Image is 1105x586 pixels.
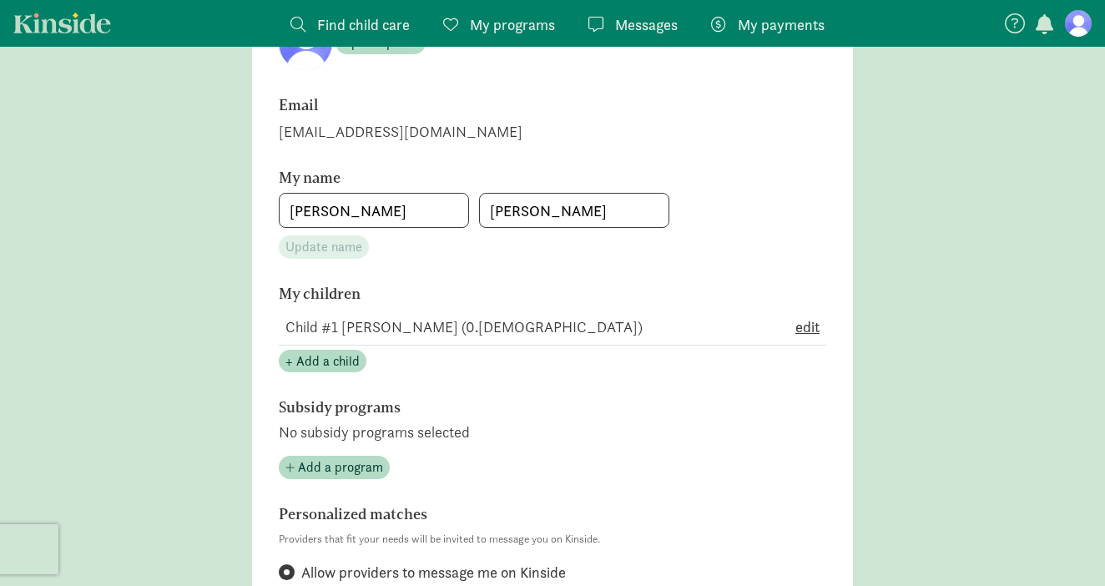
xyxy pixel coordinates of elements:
p: No subsidy programs selected [279,422,826,442]
h6: Email [279,97,738,114]
span: Find child care [317,13,410,36]
button: Add a program [279,456,390,479]
input: First name [280,194,468,227]
h6: My children [279,285,738,302]
span: + Add a child [285,351,360,371]
p: Providers that fit your needs will be invited to message you on Kinside. [279,529,826,549]
span: My payments [738,13,825,36]
h6: Personalized matches [279,506,738,523]
button: edit [795,316,820,338]
td: Child #1 [PERSON_NAME] (0.[DEMOGRAPHIC_DATA]) [279,309,743,346]
span: My programs [470,13,555,36]
a: Kinside [13,13,111,33]
span: Add a program [298,457,383,477]
button: + Add a child [279,350,366,373]
h6: My name [279,169,738,186]
span: Update name [285,237,362,257]
span: Allow providers to message me on Kinside [301,563,566,583]
h6: Subsidy programs [279,399,738,416]
span: Messages [615,13,678,36]
button: Update name [279,235,369,259]
input: Last name [480,194,669,227]
div: [EMAIL_ADDRESS][DOMAIN_NAME] [279,120,826,143]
